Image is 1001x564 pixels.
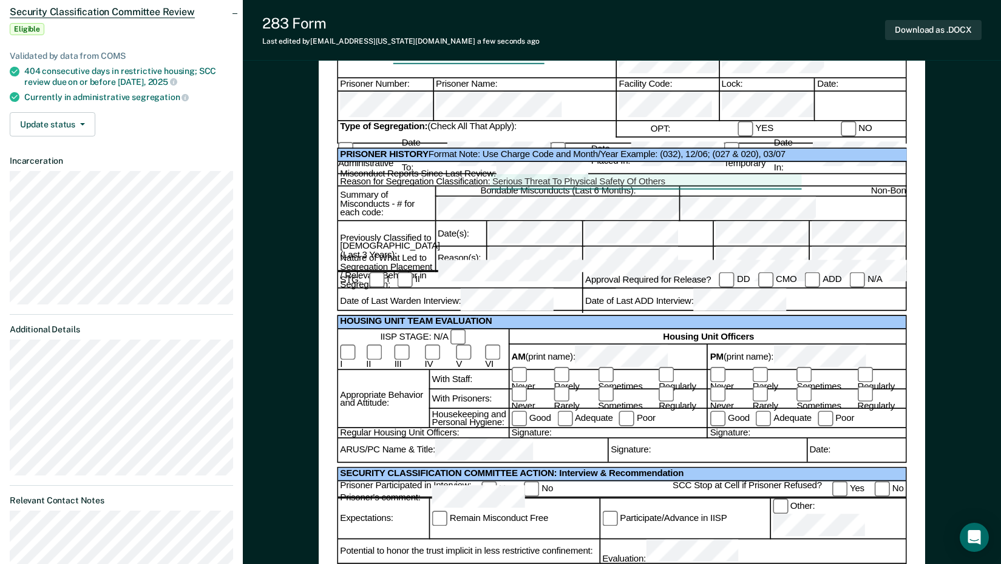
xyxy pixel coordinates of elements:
div: SCC Stop at Cell if Prisoner Refused? [673,482,906,497]
input: Never [511,387,526,402]
input: Sometimes [796,367,812,382]
div: ARUS/PC Name & Title: [340,438,608,462]
input: VI [485,345,500,360]
div: Housekeeping and Personal Hygiene: [429,409,508,429]
label: Sometimes [598,387,653,411]
input: V [456,345,471,360]
b: PM [710,352,724,361]
span: segregation [132,92,189,102]
div: Open Intercom Messenger [960,523,989,552]
b: Type of Segregation: [340,121,427,132]
label: V [456,345,477,369]
label: II [366,345,386,369]
input: Regularly [659,367,674,382]
label: II [398,272,420,287]
div: Lock: [718,79,814,92]
div: OPT: [651,123,671,135]
button: Update status [10,112,95,136]
label: Other: [773,499,815,514]
div: Approval Required for Release? [585,274,711,286]
div: Signature: [608,438,806,462]
input: Good [710,411,725,426]
input: Regularly [857,387,872,402]
div: (print name): [511,345,707,369]
dt: Relevant Contact Notes [10,495,233,506]
span: Eligible [10,23,44,35]
div: Date of Last Warden Interview: [340,289,616,312]
div: Signature: [508,429,707,438]
input: No [524,482,539,497]
label: IV [424,345,447,369]
label: Rarely [753,387,791,411]
label: Good [710,411,750,426]
input: Punitive [551,142,566,157]
label: CMO [758,272,797,287]
input: Adequate [756,411,771,426]
dt: Additional Details [10,324,233,335]
input: III [395,345,410,360]
div: Serious Threat To Physical Safety Of Others [492,176,799,188]
div: Validated by data from COMS [10,51,233,61]
label: Rarely [554,387,592,411]
input: Rarely [753,367,768,382]
input: Sometimes [796,387,812,402]
input: Temporary [724,142,739,157]
label: Never [511,387,548,411]
div: Date Classified To: [338,138,551,173]
input: YES [738,121,753,136]
div: Previously Classified to [DEMOGRAPHIC_DATA] (Last 3 Years): [338,221,435,271]
input: Adequate [557,411,572,426]
label: I [369,272,389,287]
input: No [875,482,890,497]
label: Good [511,411,551,426]
label: ADD [805,272,841,287]
div: Facility Code: [616,79,718,92]
input: II [366,345,381,360]
label: Yes [481,482,514,497]
input: Yes [481,482,497,497]
input: Remain Misconduct Free [432,511,447,526]
div: Reason for Segregation Classification: [340,175,906,190]
label: Temporary [724,142,765,169]
b: HOUSING UNIT TEAM EVALUATION [340,317,492,327]
input: Administrative [338,142,353,157]
label: DD [719,272,750,287]
label: Never [710,367,747,391]
input: IV [424,345,439,360]
label: NO [841,121,872,136]
div: Prisoner Participated in Interview: [340,482,553,497]
label: Punitive [551,142,583,169]
div: Regular Housing Unit Officers: [338,429,508,438]
div: With Prisoners: [429,389,508,409]
div: Prisoner Name: [433,92,616,121]
div: Potential to honor the trust implicit in less restrictive confinement: [338,539,599,564]
div: Signature: [707,429,906,438]
label: No [524,482,553,497]
label: No [875,482,904,497]
input: DD [719,272,735,287]
div: Prisoner Number: [338,79,433,92]
label: Sometimes [796,387,851,411]
label: Administrative [338,142,393,169]
input: Regularly [857,367,872,382]
button: Download as .DOCX [885,20,982,40]
div: Bondable Misconducts (Last 6 Months): [435,187,679,196]
div: Date: [814,79,906,92]
div: 283 Form [262,15,540,32]
b: PRISONER HISTORY [340,149,428,159]
input: Good [511,411,526,426]
label: Regularly [659,367,707,391]
label: Participate/Advance in IISP [602,511,727,526]
div: Last edited by [EMAIL_ADDRESS][US_STATE][DOMAIN_NAME] [262,37,540,45]
label: Sometimes [598,367,653,391]
label: III [395,345,416,369]
div: Bondable Misconducts (Last 6 Months): [435,196,679,221]
div: 404 consecutive days in restrictive housing; SCC review due on or before [DATE], [24,66,233,87]
label: Never [511,367,548,391]
div: Summary of Misconducts - # for each code: [338,187,435,221]
input: Participate/Advance in IISP [602,511,617,526]
label: Regularly [857,387,906,411]
input: NO [841,121,856,136]
dt: Incarceration [10,156,233,166]
label: Remain Misconduct Free [432,511,548,526]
